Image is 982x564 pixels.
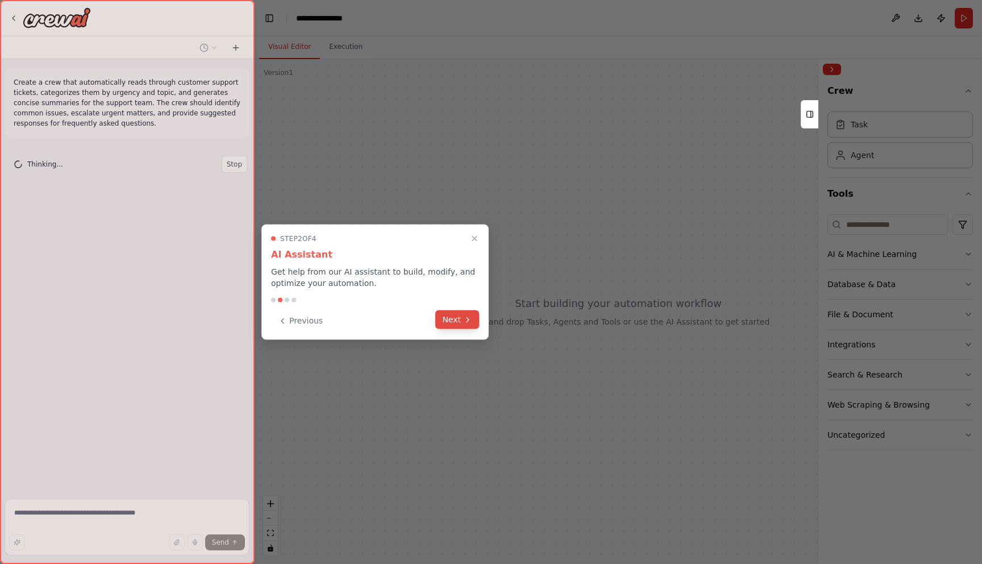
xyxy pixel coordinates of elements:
[271,266,479,289] p: Get help from our AI assistant to build, modify, and optimize your automation.
[280,234,317,243] span: Step 2 of 4
[261,10,277,26] button: Hide left sidebar
[271,312,330,330] button: Previous
[435,310,479,329] button: Next
[271,248,479,262] h3: AI Assistant
[468,232,481,246] button: Close walkthrough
